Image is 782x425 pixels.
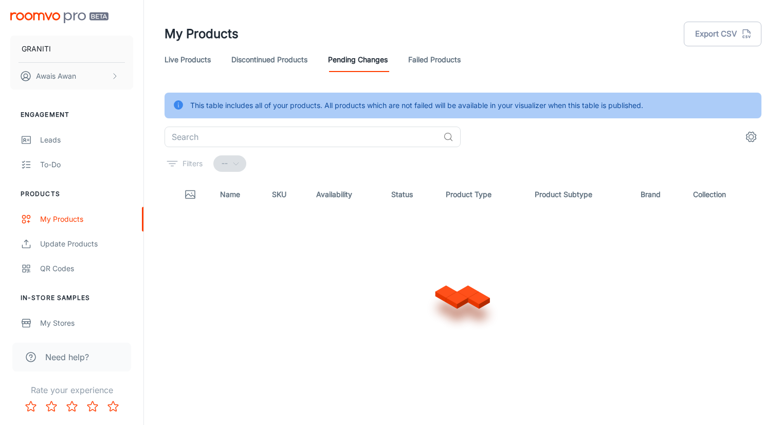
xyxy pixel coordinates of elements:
[40,317,133,329] div: My Stores
[264,180,308,209] th: SKU
[383,180,438,209] th: Status
[45,351,89,363] span: Need help?
[103,396,123,417] button: Rate 5 star
[8,384,135,396] p: Rate your experience
[40,263,133,274] div: QR Codes
[165,47,211,72] a: Live Products
[40,214,133,225] div: My Products
[62,396,82,417] button: Rate 3 star
[21,396,41,417] button: Rate 1 star
[165,25,239,43] h1: My Products
[684,22,761,46] button: Export CSV
[165,127,439,147] input: Search
[408,47,461,72] a: Failed Products
[22,43,51,55] p: GRANITI
[190,96,643,115] div: This table includes all of your products. All products which are not failed will be available in ...
[231,47,307,72] a: Discontinued Products
[212,180,264,209] th: Name
[41,396,62,417] button: Rate 2 star
[40,134,133,146] div: Leads
[10,36,133,62] button: GRANITI
[741,127,761,147] button: settings
[438,180,526,209] th: Product Type
[10,63,133,90] button: Awais Awan
[40,159,133,170] div: To-do
[526,180,632,209] th: Product Subtype
[36,70,76,82] p: Awais Awan
[328,47,388,72] a: Pending Changes
[308,180,383,209] th: Availability
[184,188,196,201] svg: Thumbnail
[632,180,685,209] th: Brand
[82,396,103,417] button: Rate 4 star
[40,238,133,250] div: Update Products
[10,12,108,23] img: Roomvo PRO Beta
[685,180,761,209] th: Collection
